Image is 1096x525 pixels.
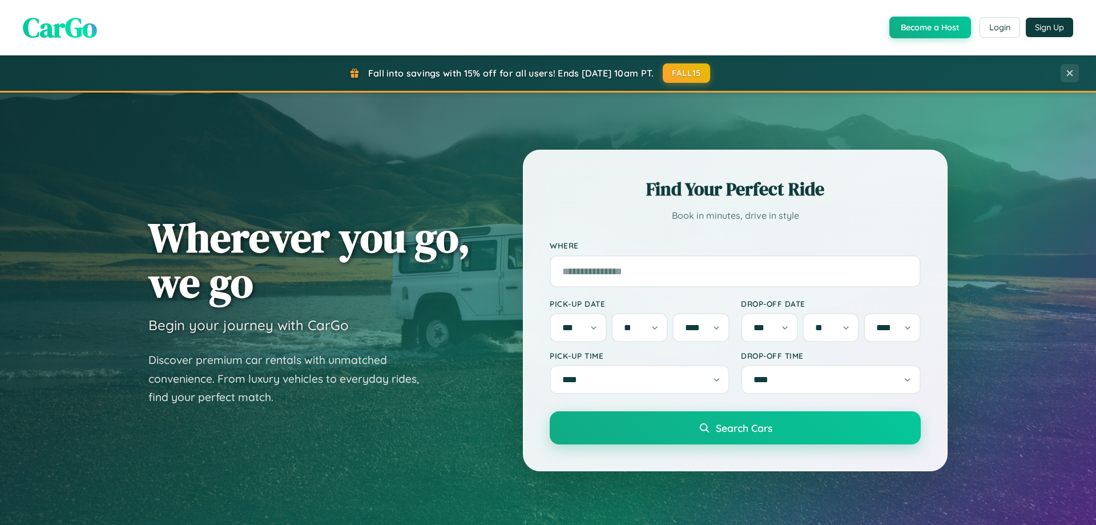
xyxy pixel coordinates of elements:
label: Pick-up Time [550,351,730,360]
h3: Begin your journey with CarGo [148,316,349,334]
span: Fall into savings with 15% off for all users! Ends [DATE] 10am PT. [368,67,654,79]
button: FALL15 [663,63,711,83]
label: Drop-off Time [741,351,921,360]
span: CarGo [23,9,97,46]
button: Sign Up [1026,18,1073,37]
label: Pick-up Date [550,299,730,308]
label: Where [550,241,921,251]
span: Search Cars [716,422,772,434]
h2: Find Your Perfect Ride [550,177,921,202]
button: Become a Host [889,17,971,38]
h1: Wherever you go, we go [148,215,470,305]
p: Discover premium car rentals with unmatched convenience. From luxury vehicles to everyday rides, ... [148,351,434,407]
button: Search Cars [550,411,921,444]
label: Drop-off Date [741,299,921,308]
p: Book in minutes, drive in style [550,207,921,224]
button: Login [980,17,1020,38]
